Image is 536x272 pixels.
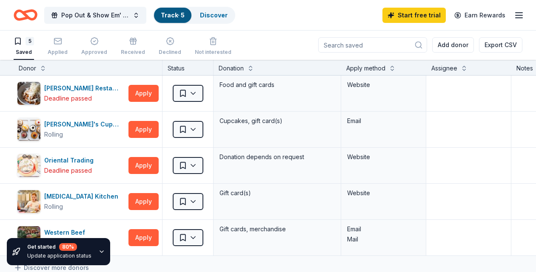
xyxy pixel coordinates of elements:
[432,37,474,53] button: Add donor
[17,226,125,250] button: Image for Western BeefWestern BeefRolling
[195,34,231,60] button: Not interested
[61,10,129,20] span: Pop Out & Show Em' — Summer Mixer & Live Podcast Recording
[17,82,40,105] img: Image for Ethan Stowell Restaurants
[14,49,34,56] div: Saved
[347,188,420,198] div: Website
[81,49,107,56] div: Approved
[128,157,159,174] button: Apply
[44,155,97,165] div: Oriental Trading
[121,34,145,60] button: Received
[17,118,125,141] button: Image for Molly's Cupcakes[PERSON_NAME]'s CupcakesRolling
[128,85,159,102] button: Apply
[347,152,420,162] div: Website
[346,63,385,73] div: Apply method
[17,190,40,213] img: Image for Taste Buds Kitchen
[195,49,231,56] div: Not interested
[121,49,145,56] div: Received
[347,224,420,234] div: Email
[219,79,336,91] div: Food and gift cards
[81,34,107,60] button: Approved
[44,119,125,129] div: [PERSON_NAME]'s Cupcakes
[44,83,125,93] div: [PERSON_NAME] Restaurants
[479,37,522,53] button: Export CSV
[219,115,336,127] div: Cupcakes, gift card(s)
[44,227,88,238] div: Western Beef
[44,7,146,24] button: Pop Out & Show Em' — Summer Mixer & Live Podcast Recording
[128,193,159,210] button: Apply
[14,5,37,25] a: Home
[128,229,159,246] button: Apply
[159,34,181,60] button: Declined
[347,234,420,244] div: Mail
[449,8,510,23] a: Earn Rewards
[347,116,420,126] div: Email
[159,49,181,56] div: Declined
[219,151,336,163] div: Donation depends on request
[44,165,92,176] div: Deadline passed
[19,63,36,73] div: Donor
[48,34,68,60] button: Applied
[48,49,68,56] div: Applied
[27,252,91,259] div: Update application status
[17,81,125,105] button: Image for Ethan Stowell Restaurants[PERSON_NAME] RestaurantsDeadline passed
[347,80,420,90] div: Website
[128,121,159,138] button: Apply
[219,63,244,73] div: Donation
[431,63,457,73] div: Assignee
[44,93,92,104] div: Deadline passed
[44,129,63,140] div: Rolling
[318,37,427,53] input: Search saved
[26,37,34,45] div: 5
[516,63,533,73] div: Notes
[14,34,34,60] button: 5Saved
[27,243,91,251] div: Get started
[382,8,446,23] a: Start free trial
[17,226,40,249] img: Image for Western Beef
[163,60,214,75] div: Status
[153,7,235,24] button: Track· 5Discover
[219,223,336,235] div: Gift cards, merchandise
[44,202,63,212] div: Rolling
[17,118,40,141] img: Image for Molly's Cupcakes
[219,187,336,199] div: Gift card(s)
[17,154,40,177] img: Image for Oriental Trading
[59,243,77,251] div: 80 %
[17,154,125,177] button: Image for Oriental TradingOriental TradingDeadline passed
[44,191,122,202] div: [MEDICAL_DATA] Kitchen
[17,190,125,213] button: Image for Taste Buds Kitchen[MEDICAL_DATA] KitchenRolling
[200,11,228,19] a: Discover
[161,11,185,19] a: Track· 5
